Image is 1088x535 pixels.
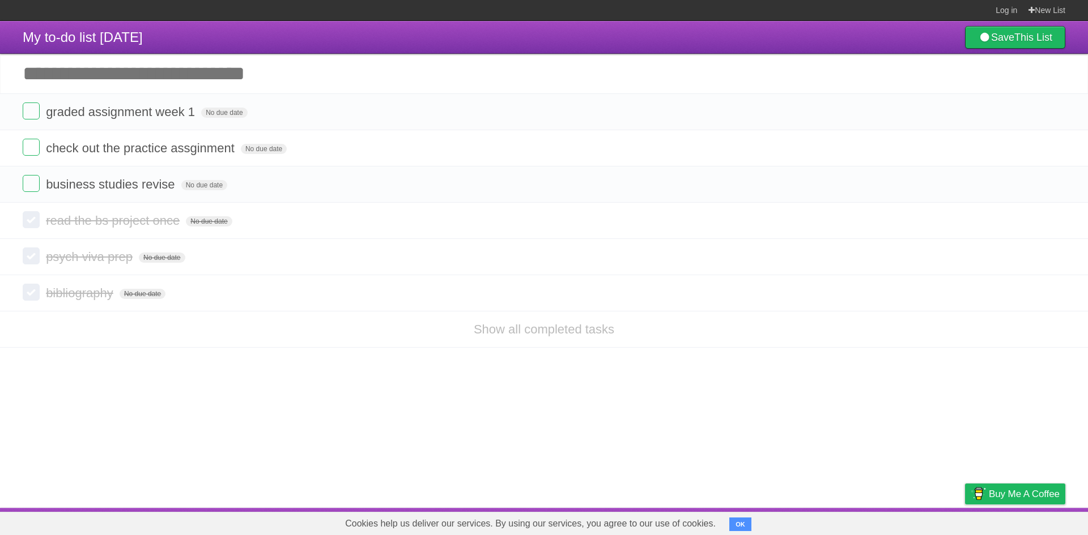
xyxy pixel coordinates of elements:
span: psych viva prep [46,250,135,264]
a: Suggest a feature [994,511,1065,532]
a: SaveThis List [965,26,1065,49]
span: bibliography [46,286,116,300]
a: Buy me a coffee [965,483,1065,504]
label: Done [23,102,40,119]
label: Done [23,211,40,228]
span: My to-do list [DATE] [23,29,143,45]
label: Done [23,175,40,192]
span: No due date [201,108,247,118]
a: Developers [852,511,898,532]
span: business studies revise [46,177,177,191]
a: Terms [912,511,937,532]
b: This List [1014,32,1052,43]
span: No due date [120,289,165,299]
a: Privacy [950,511,980,532]
span: graded assignment week 1 [46,105,198,119]
a: Show all completed tasks [474,322,614,336]
label: Done [23,284,40,301]
span: No due date [181,180,227,190]
span: No due date [139,252,185,263]
a: About [814,511,838,532]
button: OK [729,517,751,531]
span: read the bs project once [46,213,182,228]
label: Done [23,139,40,156]
label: Done [23,247,40,264]
span: No due date [186,216,232,226]
img: Buy me a coffee [971,484,986,503]
span: No due date [241,144,287,154]
span: check out the practice assginment [46,141,237,155]
span: Buy me a coffee [989,484,1060,504]
span: Cookies help us deliver our services. By using our services, you agree to our use of cookies. [334,512,727,535]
